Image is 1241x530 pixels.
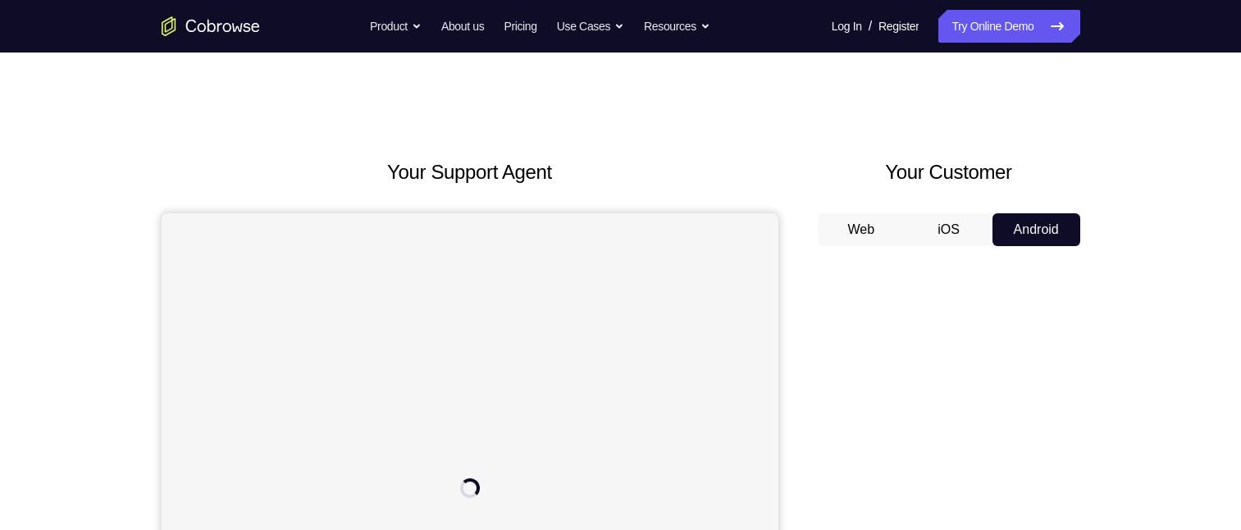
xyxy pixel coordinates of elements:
h2: Your Customer [818,158,1080,187]
button: Use Cases [557,10,624,43]
a: About us [441,10,484,43]
a: Try Online Demo [938,10,1079,43]
button: Resources [644,10,710,43]
span: / [869,16,872,36]
button: Product [370,10,422,43]
button: iOS [905,213,992,246]
a: Pricing [504,10,536,43]
h2: Your Support Agent [162,158,778,187]
a: Log In [832,10,862,43]
button: Android [992,213,1080,246]
button: Web [818,213,906,246]
a: Register [878,10,919,43]
a: Go to the home page [162,16,260,36]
